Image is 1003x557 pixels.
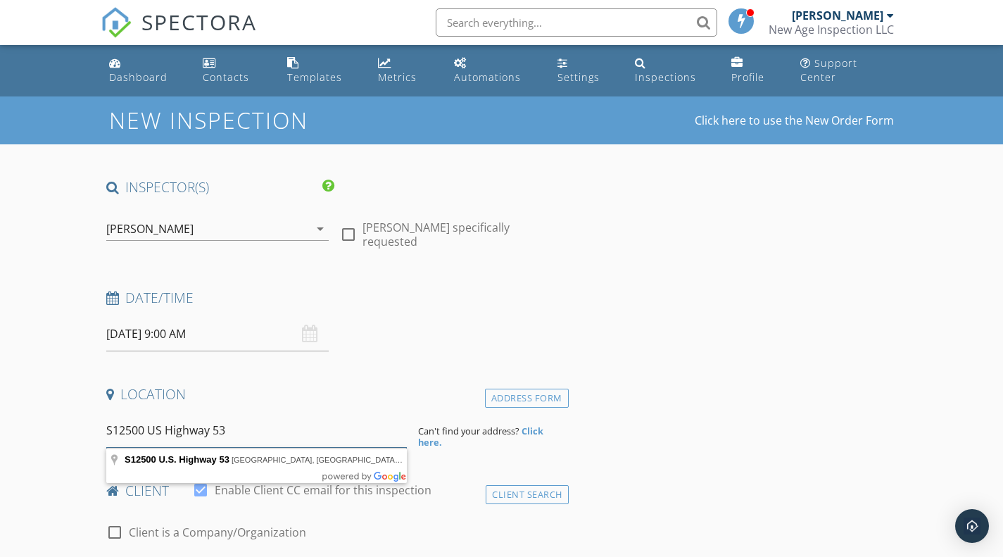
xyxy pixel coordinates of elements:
a: Settings [552,51,618,91]
label: Client is a Company/Organization [129,525,306,539]
a: Templates [282,51,361,91]
strong: Click here. [418,425,543,449]
a: SPECTORA [101,19,257,49]
span: SPECTORA [141,7,257,37]
a: Metrics [372,51,438,91]
div: [PERSON_NAME] [106,223,194,235]
i: arrow_drop_down [312,220,329,237]
a: Inspections [629,51,714,91]
input: Address Search [106,413,407,448]
span: S12500 [125,454,156,465]
h1: New Inspection [109,108,421,132]
input: Search everything... [436,8,717,37]
div: Contacts [203,70,249,84]
h4: client [106,482,563,500]
div: Dashboard [109,70,168,84]
div: [PERSON_NAME] [792,8,883,23]
img: The Best Home Inspection Software - Spectora [101,7,132,38]
h4: INSPECTOR(S) [106,178,335,196]
a: Dashboard [103,51,187,91]
a: Company Profile [726,51,784,91]
div: Profile [731,70,764,84]
a: Support Center [795,51,900,91]
div: Templates [287,70,342,84]
div: Inspections [635,70,696,84]
div: Address Form [485,389,569,408]
div: Client Search [486,485,569,504]
div: Support Center [800,56,857,84]
a: Contacts [197,51,270,91]
div: Automations [454,70,521,84]
div: Open Intercom Messenger [955,509,989,543]
span: U.S. Highway 53 [158,454,229,465]
input: Select date [106,317,329,351]
span: [GEOGRAPHIC_DATA], [GEOGRAPHIC_DATA], [GEOGRAPHIC_DATA] [232,456,482,464]
label: Enable Client CC email for this inspection [215,483,431,497]
h4: Date/Time [106,289,563,307]
div: Metrics [378,70,417,84]
a: Automations (Basic) [448,51,541,91]
a: Click here to use the New Order Form [695,115,894,126]
span: Can't find your address? [418,425,519,437]
label: [PERSON_NAME] specifically requested [362,220,563,249]
h4: Location [106,385,563,403]
div: New Age Inspection LLC [769,23,894,37]
div: Settings [557,70,600,84]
